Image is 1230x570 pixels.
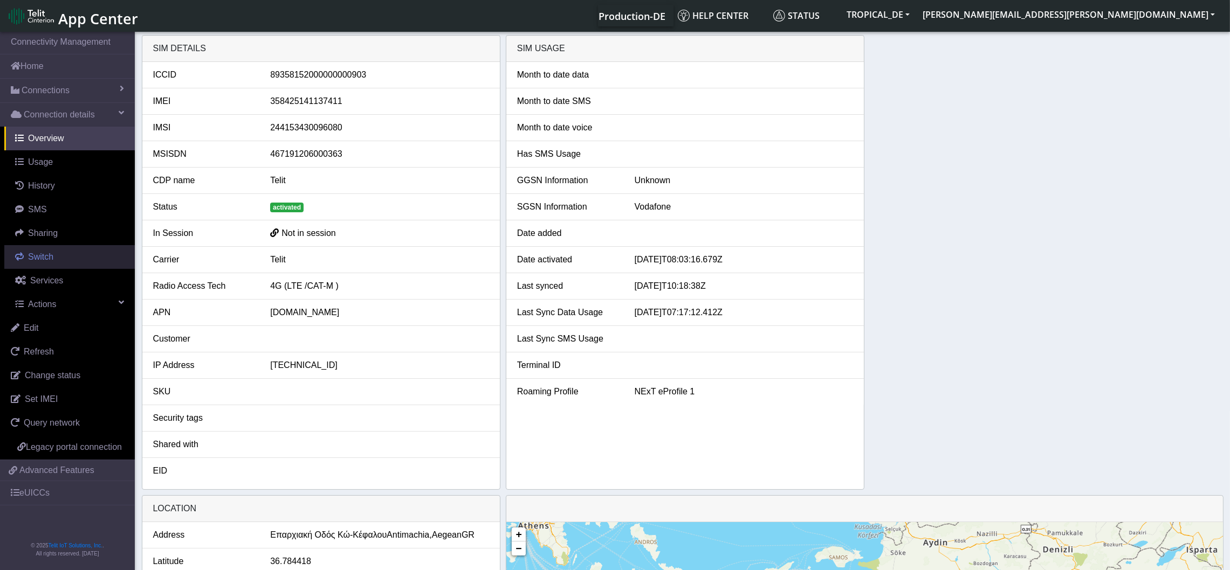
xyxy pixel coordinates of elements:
div: Date activated [509,253,627,266]
div: Unknown [627,174,862,187]
span: Overview [28,134,64,143]
span: Antimachia, [387,529,432,541]
a: Usage [4,150,135,174]
div: IMEI [145,95,263,108]
button: [PERSON_NAME][EMAIL_ADDRESS][PERSON_NAME][DOMAIN_NAME] [916,5,1221,24]
div: Carrier [145,253,263,266]
div: MSISDN [145,148,263,161]
button: TROPICAL_DE [840,5,916,24]
span: Not in session [281,228,336,238]
img: knowledge.svg [678,10,690,22]
span: Query network [24,418,80,427]
div: Date added [509,227,627,240]
div: Status [145,200,263,213]
a: History [4,174,135,198]
div: [DATE]T08:03:16.679Z [627,253,862,266]
div: Month to date voice [509,121,627,134]
a: Actions [4,293,135,316]
span: Services [30,276,63,285]
a: Your current platform instance [598,5,665,26]
div: Vodafone [627,200,862,213]
span: activated [270,203,304,212]
div: Address [145,529,263,541]
a: Switch [4,245,135,269]
span: Change status [25,371,80,380]
div: 36.784418 [262,555,497,568]
span: Advanced Features [19,464,94,477]
div: 358425141137411 [262,95,497,108]
div: SKU [145,385,263,398]
div: Month to date data [509,68,627,81]
span: Production-DE [599,10,665,23]
div: Last synced [509,280,627,293]
div: EID [145,464,263,477]
span: Usage [28,157,53,166]
div: 467191206000363 [262,148,497,161]
div: Roaming Profile [509,385,627,398]
span: Refresh [24,347,54,356]
div: SGSN Information [509,200,627,213]
div: GGSN Information [509,174,627,187]
div: Latitude [145,555,263,568]
span: Set IMEI [25,394,58,404]
div: IP Address [145,359,263,372]
span: Edit [24,323,39,332]
span: App Center [58,9,138,29]
span: Connections [22,84,70,97]
div: Last Sync Data Usage [509,306,627,319]
div: Month to date SMS [509,95,627,108]
div: Radio Access Tech [145,280,263,293]
a: Services [4,269,135,293]
div: IMSI [145,121,263,134]
div: ICCID [145,68,263,81]
span: Switch [28,252,53,261]
div: SIM details [142,36,500,62]
span: Επαρχιακή Οδός Κώ-Κέφαλου [270,529,387,541]
img: status.svg [773,10,785,22]
div: Has SMS Usage [509,148,627,161]
div: Customer [145,332,263,345]
a: Zoom in [512,527,526,541]
a: Help center [674,5,769,26]
div: [TECHNICAL_ID] [262,359,497,372]
div: 4G (LTE /CAT-M ) [262,280,497,293]
a: Status [769,5,840,26]
div: Shared with [145,438,263,451]
div: CDP name [145,174,263,187]
a: Sharing [4,221,135,245]
span: GR [462,529,475,541]
div: In Session [145,227,263,240]
div: [DATE]T07:17:12.412Z [627,306,862,319]
div: Last Sync SMS Usage [509,332,627,345]
div: Telit [262,253,497,266]
div: [DOMAIN_NAME] [262,306,497,319]
div: APN [145,306,263,319]
span: Aegean [432,529,462,541]
div: LOCATION [142,496,500,522]
div: 244153430096080 [262,121,497,134]
div: NExT eProfile 1 [627,385,862,398]
span: Status [773,10,820,22]
span: SMS [28,205,47,214]
span: Help center [678,10,748,22]
div: 89358152000000000903 [262,68,497,81]
div: Telit [262,174,497,187]
span: Connection details [24,108,95,121]
a: Overview [4,127,135,150]
div: SIM Usage [506,36,864,62]
span: History [28,181,55,190]
img: logo-telit-cinterion-gw-new.png [9,8,54,25]
div: Security tags [145,412,263,425]
span: Sharing [28,228,58,238]
div: [DATE]T10:18:38Z [627,280,862,293]
span: Legacy portal connection [26,442,122,451]
div: Terminal ID [509,359,627,372]
a: App Center [9,4,136,27]
a: Zoom out [512,541,526,555]
span: Actions [28,300,56,309]
a: SMS [4,198,135,221]
a: Telit IoT Solutions, Inc. [49,543,102,548]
